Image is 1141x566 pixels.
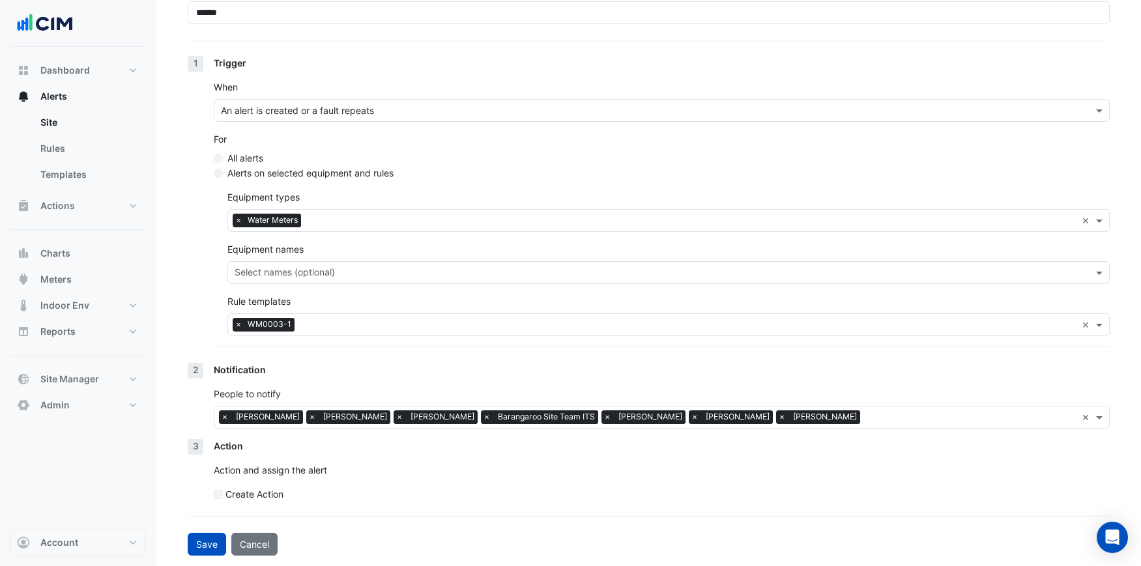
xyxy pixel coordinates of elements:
button: Charts [10,240,146,266]
span: [PERSON_NAME] [233,410,303,423]
button: Indoor Env [10,292,146,318]
span: × [601,410,613,423]
label: People to notify [214,387,281,401]
span: × [689,410,700,423]
button: Save [188,533,226,556]
div: Open Intercom Messenger [1097,522,1128,553]
span: × [481,410,493,423]
app-icon: Charts [17,247,30,260]
span: Meters [40,273,72,286]
button: Dashboard [10,57,146,83]
app-icon: Reports [17,325,30,338]
span: Charts [40,247,70,260]
span: Alerts [40,90,67,103]
span: [PERSON_NAME] [615,410,686,423]
label: Equipment types [227,190,300,204]
button: Meters [10,266,146,292]
span: [PERSON_NAME] [790,410,860,423]
span: × [394,410,405,423]
span: [PERSON_NAME] [407,410,478,423]
span: Account [40,536,78,549]
span: Water Meters [244,214,301,227]
span: Indoor Env [40,299,89,312]
button: Admin [10,392,146,418]
div: Notification [214,363,1110,376]
label: All alerts [227,151,263,165]
button: Account [10,530,146,556]
span: Clear [1082,410,1093,424]
div: Select names (optional) [233,265,335,282]
label: When [214,80,238,94]
app-icon: Alerts [17,90,30,103]
p: Action and assign the alert [214,463,1110,477]
app-icon: Actions [17,199,30,212]
button: Reports [10,318,146,345]
span: Actions [40,199,75,212]
span: × [776,410,788,423]
div: Alerts [10,109,146,193]
button: Cancel [231,533,278,556]
label: Rule templates [227,294,291,308]
app-icon: Site Manager [17,373,30,386]
button: Actions [10,193,146,219]
label: Equipment names [227,242,304,256]
span: Clear [1082,318,1093,332]
div: Trigger [214,56,1110,70]
span: Admin [40,399,70,412]
a: Templates [30,162,146,188]
a: Site [30,109,146,135]
app-icon: Dashboard [17,64,30,77]
button: Site Manager [10,366,146,392]
span: [PERSON_NAME] [320,410,390,423]
app-icon: Admin [17,399,30,412]
div: 1 [188,56,203,72]
img: Company Logo [16,10,74,36]
span: × [233,214,244,227]
app-icon: Meters [17,273,30,286]
span: [PERSON_NAME] [702,410,773,423]
div: 3 [188,439,203,455]
span: Barangaroo Site Team ITS [495,410,598,423]
a: Rules [30,135,146,162]
label: Alerts on selected equipment and rules [227,166,394,180]
span: Reports [40,325,76,338]
span: WM0003-1 [244,318,295,331]
div: 2 [188,363,203,378]
button: Alerts [10,83,146,109]
span: Dashboard [40,64,90,77]
span: Clear [1082,214,1093,227]
span: Site Manager [40,373,99,386]
div: Action [214,439,1110,453]
span: × [306,410,318,423]
app-icon: Indoor Env [17,299,30,312]
label: For [214,132,227,146]
label: Create Action [225,487,283,501]
span: × [219,410,231,423]
span: × [233,318,244,331]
